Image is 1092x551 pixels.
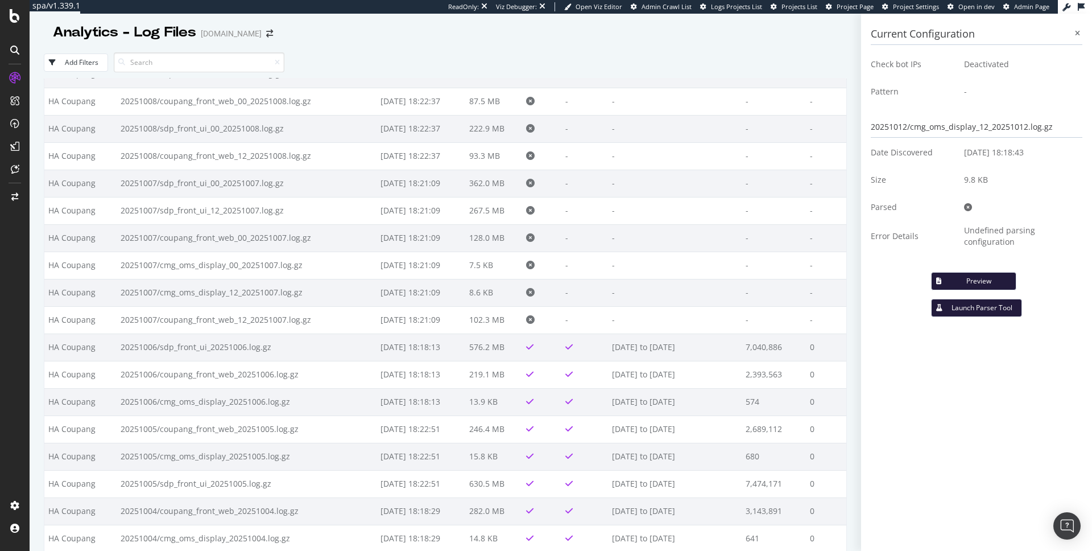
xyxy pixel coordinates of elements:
span: Open Viz Editor [576,2,622,11]
div: Preview [950,276,1007,286]
td: 20251007/coupang_front_web_12_20251007.log.gz [117,306,377,334]
div: Add Filters [65,57,98,67]
td: 574 [742,388,806,416]
td: 362.0 MB [465,170,522,197]
td: 87.5 MB [465,88,522,115]
td: HA Coupang [44,306,117,334]
a: Logs Projects List [700,2,762,11]
td: HA Coupang [44,497,117,525]
td: Size [871,166,955,194]
td: - [608,197,742,224]
td: - [742,170,806,197]
td: [DATE] 18:21:09 [377,279,465,306]
td: - [561,142,607,170]
span: Project Page [837,2,874,11]
td: - [742,252,806,279]
td: Date Discovered [871,139,955,166]
td: 0 [806,443,846,470]
td: 20251007/sdp_front_ui_12_20251007.log.gz [117,197,377,224]
td: - [806,306,846,334]
td: [DATE] to [DATE] [608,416,742,443]
td: HA Coupang [44,170,117,197]
span: Projects List [781,2,817,11]
td: - [742,279,806,306]
td: Error Details [871,221,955,252]
td: - [806,224,846,252]
td: 0 [806,388,846,416]
td: 15.8 KB [465,443,522,470]
td: 128.0 MB [465,224,522,252]
td: - [561,197,607,224]
td: - [806,170,846,197]
a: Project Settings [882,2,939,11]
td: HA Coupang [44,334,117,361]
td: HA Coupang [44,115,117,142]
td: HA Coupang [44,388,117,416]
td: [DATE] 18:22:51 [377,416,465,443]
td: - [608,115,742,142]
span: Project Settings [893,2,939,11]
td: - [561,279,607,306]
td: 9.8 KB [955,166,1082,194]
td: - [608,279,742,306]
td: [DATE] 18:22:51 [377,443,465,470]
span: Open in dev [958,2,995,11]
td: 20251005/cmg_oms_display_20251005.log.gz [117,443,377,470]
td: 222.9 MB [465,115,522,142]
td: - [561,115,607,142]
a: Admin Crawl List [631,2,692,11]
td: - [742,88,806,115]
td: 13.9 KB [465,388,522,416]
span: Logs Projects List [711,2,762,11]
td: 680 [742,443,806,470]
td: 0 [806,470,846,497]
td: - [742,142,806,170]
td: [DATE] 18:21:09 [377,306,465,334]
a: Projects List [771,2,817,11]
td: - [608,170,742,197]
td: HA Coupang [44,361,117,388]
td: Deactivated [955,51,1082,78]
td: 93.3 MB [465,142,522,170]
div: Viz Debugger: [496,2,537,11]
td: 576.2 MB [465,334,522,361]
td: [DATE] 18:22:37 [377,88,465,115]
td: HA Coupang [44,224,117,252]
td: 630.5 MB [465,470,522,497]
td: 0 [806,361,846,388]
div: Analytics - Log Files [53,23,196,42]
td: - [561,88,607,115]
td: - [742,306,806,334]
td: 20251006/cmg_oms_display_20251006.log.gz [117,388,377,416]
td: 2,393,563 [742,361,806,388]
td: [DATE] 18:22:37 [377,142,465,170]
td: - [955,78,1082,105]
td: - [561,224,607,252]
td: [DATE] to [DATE] [608,470,742,497]
td: Pattern [871,78,955,105]
td: Undefined parsing configuration [955,221,1082,252]
td: - [742,115,806,142]
td: [DATE] to [DATE] [608,334,742,361]
td: - [742,197,806,224]
td: [DATE] 18:21:09 [377,170,465,197]
td: 20251008/sdp_front_ui_00_20251008.log.gz [117,115,377,142]
td: [DATE] to [DATE] [608,443,742,470]
td: 7,474,171 [742,470,806,497]
td: HA Coupang [44,443,117,470]
td: - [806,88,846,115]
td: 20251007/coupang_front_web_00_20251007.log.gz [117,224,377,252]
td: [DATE] 18:22:51 [377,470,465,497]
a: Open in dev [948,2,995,11]
td: 7,040,886 [742,334,806,361]
div: ReadOnly: [448,2,479,11]
td: [DATE] 18:22:37 [377,115,465,142]
td: [DATE] 18:21:09 [377,252,465,279]
td: HA Coupang [44,279,117,306]
td: [DATE] 18:21:09 [377,197,465,224]
td: - [561,306,607,334]
td: 0 [806,497,846,525]
td: HA Coupang [44,88,117,115]
td: [DATE] 18:18:13 [377,361,465,388]
td: [DATE] 18:18:13 [377,388,465,416]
